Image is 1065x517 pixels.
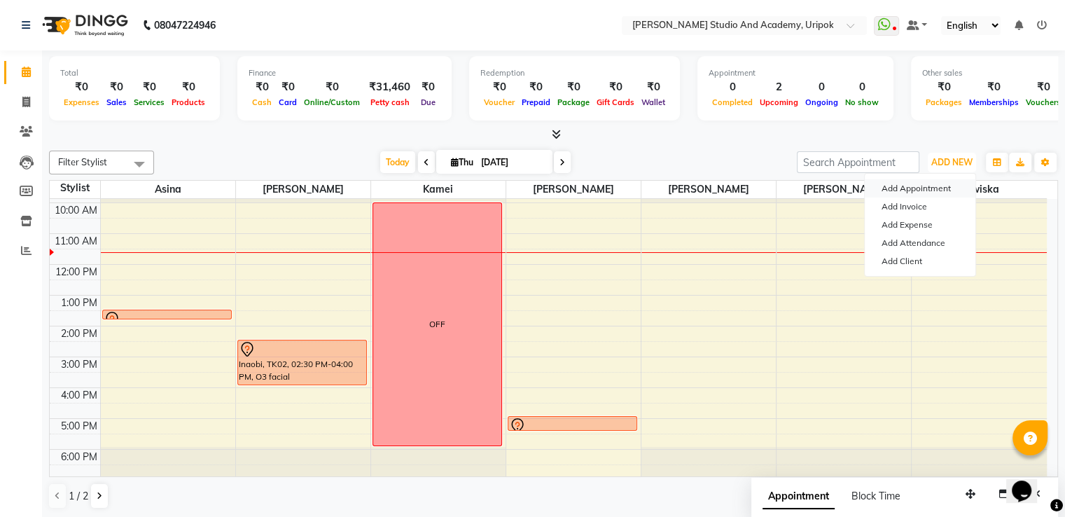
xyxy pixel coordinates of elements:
[593,79,638,95] div: ₹0
[58,357,100,372] div: 3:00 PM
[1006,461,1051,503] iframe: chat widget
[249,79,275,95] div: ₹0
[58,296,100,310] div: 1:00 PM
[931,157,973,167] span: ADD NEW
[1022,97,1064,107] span: Vouchers
[380,151,415,173] span: Today
[417,97,439,107] span: Due
[797,151,919,173] input: Search Appointment
[777,181,911,198] span: [PERSON_NAME]
[851,490,900,502] span: Block Time
[371,181,506,198] span: Kamei
[709,67,882,79] div: Appointment
[966,97,1022,107] span: Memberships
[508,417,636,430] div: bandana shamurailatpam, TK01, 05:00 PM-05:30 PM, Wash And Blow Dry [DEMOGRAPHIC_DATA]
[865,216,975,234] a: Add Expense
[103,97,130,107] span: Sales
[447,157,477,167] span: Thu
[763,484,835,509] span: Appointment
[709,79,756,95] div: 0
[554,97,593,107] span: Package
[865,179,975,198] button: Add Appointment
[480,97,518,107] span: Voucher
[101,181,235,198] span: Asina
[922,79,966,95] div: ₹0
[154,6,216,45] b: 08047224946
[638,97,669,107] span: Wallet
[130,79,168,95] div: ₹0
[60,97,103,107] span: Expenses
[58,450,100,464] div: 6:00 PM
[275,79,300,95] div: ₹0
[1022,79,1064,95] div: ₹0
[518,79,554,95] div: ₹0
[60,79,103,95] div: ₹0
[300,97,363,107] span: Online/Custom
[593,97,638,107] span: Gift Cards
[103,310,231,319] div: bidyaton moirangthem, TK03, 01:30 PM-01:45 PM, Eye Brow
[275,97,300,107] span: Card
[756,79,802,95] div: 2
[300,79,363,95] div: ₹0
[50,181,100,195] div: Stylist
[52,234,100,249] div: 11:00 AM
[58,156,107,167] span: Filter Stylist
[480,79,518,95] div: ₹0
[363,79,416,95] div: ₹31,460
[865,252,975,270] a: Add Client
[865,198,975,216] a: Add Invoice
[60,67,209,79] div: Total
[58,326,100,341] div: 2:00 PM
[168,79,209,95] div: ₹0
[842,79,882,95] div: 0
[928,153,976,172] button: ADD NEW
[238,340,366,385] div: Inaobi, TK02, 02:30 PM-04:00 PM, O3 facial
[638,79,669,95] div: ₹0
[130,97,168,107] span: Services
[69,489,88,504] span: 1 / 2
[842,97,882,107] span: No show
[236,181,370,198] span: [PERSON_NAME]
[922,97,966,107] span: Packages
[518,97,554,107] span: Prepaid
[477,152,547,173] input: 2025-09-04
[802,79,842,95] div: 0
[249,97,275,107] span: Cash
[865,234,975,252] a: Add Attendance
[36,6,132,45] img: logo
[709,97,756,107] span: Completed
[249,67,440,79] div: Finance
[103,79,130,95] div: ₹0
[506,181,641,198] span: [PERSON_NAME]
[429,318,445,331] div: OFF
[480,67,669,79] div: Redemption
[802,97,842,107] span: Ongoing
[641,181,776,198] span: [PERSON_NAME]
[53,265,100,280] div: 12:00 PM
[966,79,1022,95] div: ₹0
[58,388,100,403] div: 4:00 PM
[912,181,1047,198] span: Lewiska
[168,97,209,107] span: Products
[52,203,100,218] div: 10:00 AM
[756,97,802,107] span: Upcoming
[554,79,593,95] div: ₹0
[58,419,100,434] div: 5:00 PM
[416,79,440,95] div: ₹0
[367,97,413,107] span: Petty cash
